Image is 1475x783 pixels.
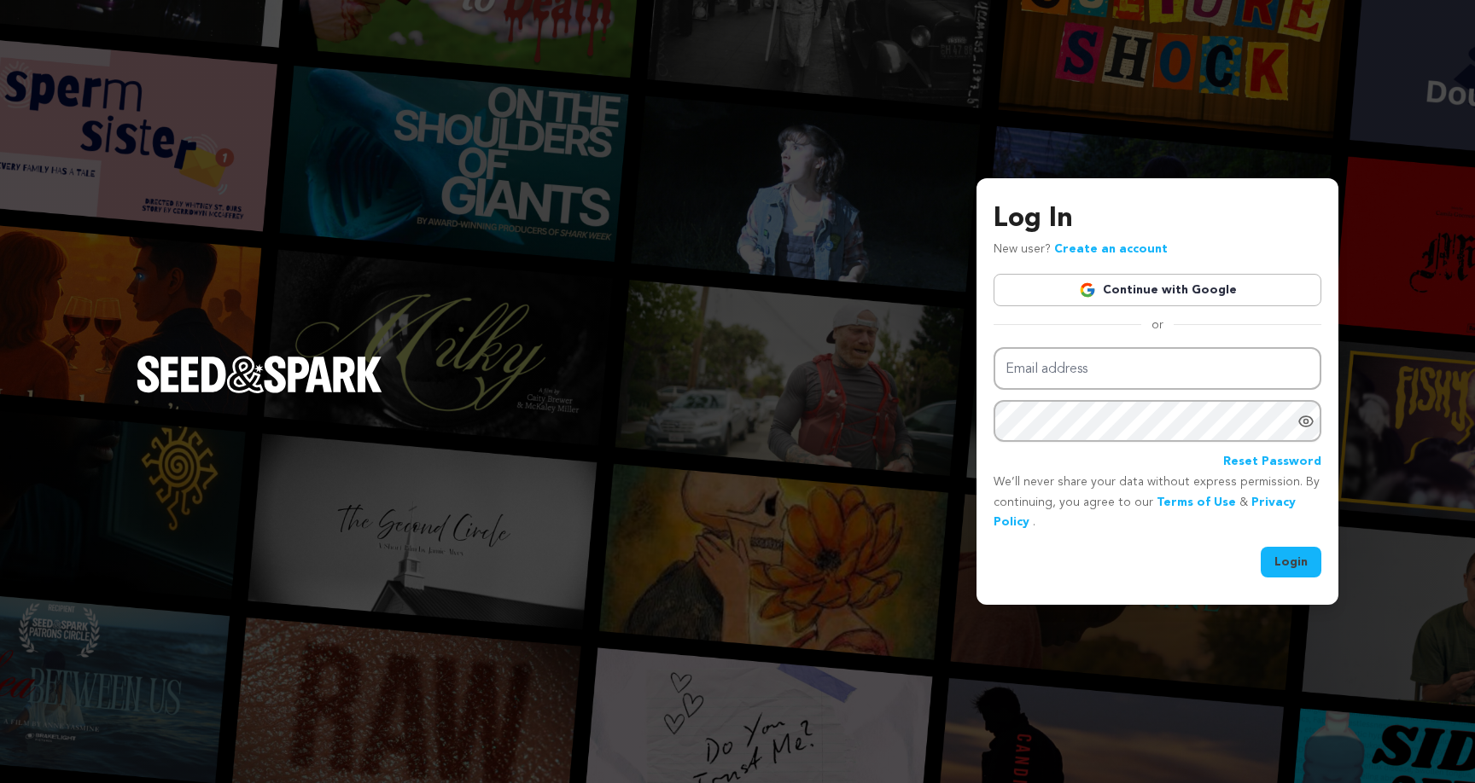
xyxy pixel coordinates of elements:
[1054,243,1168,255] a: Create an account
[1261,547,1321,577] button: Login
[994,240,1168,260] p: New user?
[994,274,1321,306] a: Continue with Google
[1157,496,1236,508] a: Terms of Use
[1297,413,1315,430] a: Show password as plain text. Warning: this will display your password on the screen.
[137,356,382,427] a: Seed&Spark Homepage
[137,356,382,393] img: Seed&Spark Logo
[1141,316,1174,333] span: or
[1079,281,1096,299] img: Google logo
[994,199,1321,240] h3: Log In
[994,473,1321,533] p: We’ll never share your data without express permission. By continuing, you agree to our & .
[1223,452,1321,473] a: Reset Password
[994,347,1321,391] input: Email address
